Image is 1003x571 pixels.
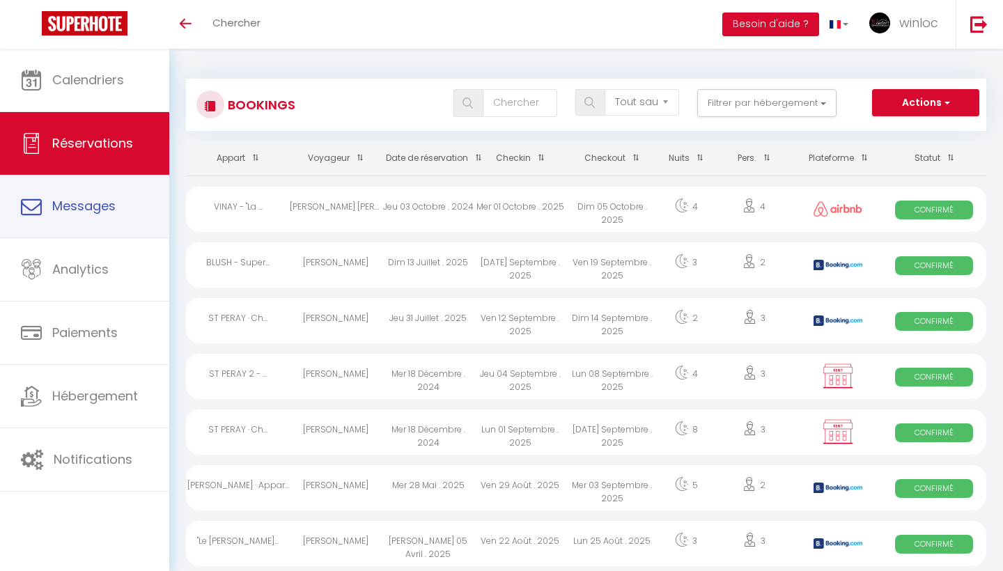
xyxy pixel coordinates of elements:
th: Sort by booking date [382,141,474,175]
span: Paiements [52,324,118,341]
th: Sort by nights [658,141,714,175]
input: Chercher [483,89,557,117]
img: Super Booking [42,11,127,36]
button: Actions [872,89,979,117]
th: Sort by rentals [186,141,290,175]
th: Sort by people [714,141,794,175]
span: Notifications [54,451,132,468]
button: Besoin d'aide ? [722,13,819,36]
span: Chercher [212,15,261,30]
th: Sort by channel [794,141,882,175]
h3: Bookings [224,89,295,120]
img: ... [869,13,890,33]
th: Sort by checkin [474,141,566,175]
span: Réservations [52,134,133,152]
span: Hébergement [52,387,138,405]
span: winloc [899,14,938,31]
span: Calendriers [52,71,124,88]
th: Sort by guest [290,141,382,175]
button: Filtrer par hébergement [697,89,837,117]
img: logout [970,15,988,33]
span: Messages [52,197,116,214]
th: Sort by checkout [566,141,658,175]
span: Analytics [52,260,109,278]
th: Sort by status [883,141,986,175]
